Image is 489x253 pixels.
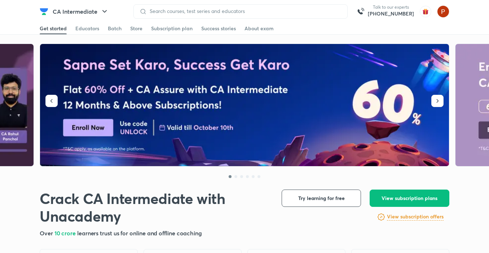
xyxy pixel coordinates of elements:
[420,6,431,17] img: avatar
[40,190,270,225] h1: Crack CA Intermediate with Unacademy
[244,23,274,34] a: About exam
[130,25,142,32] div: Store
[108,23,122,34] a: Batch
[75,23,99,34] a: Educators
[40,7,48,16] img: Company Logo
[130,23,142,34] a: Store
[368,4,414,10] p: Talk to our experts
[151,25,193,32] div: Subscription plan
[298,195,345,202] span: Try learning for free
[48,4,113,19] button: CA Intermediate
[54,229,77,237] span: 10 crore
[244,25,274,32] div: About exam
[382,195,437,202] span: View subscription plans
[40,23,67,34] a: Get started
[40,229,54,237] span: Over
[201,25,236,32] div: Success stories
[368,10,414,17] a: [PHONE_NUMBER]
[370,190,449,207] button: View subscription plans
[353,4,368,19] img: call-us
[108,25,122,32] div: Batch
[40,25,67,32] div: Get started
[77,229,202,237] span: learners trust us for online and offline coaching
[387,213,444,221] a: View subscription offers
[151,23,193,34] a: Subscription plan
[75,25,99,32] div: Educators
[201,23,236,34] a: Success stories
[282,190,361,207] button: Try learning for free
[437,5,449,18] img: Palak
[147,8,342,14] input: Search courses, test series and educators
